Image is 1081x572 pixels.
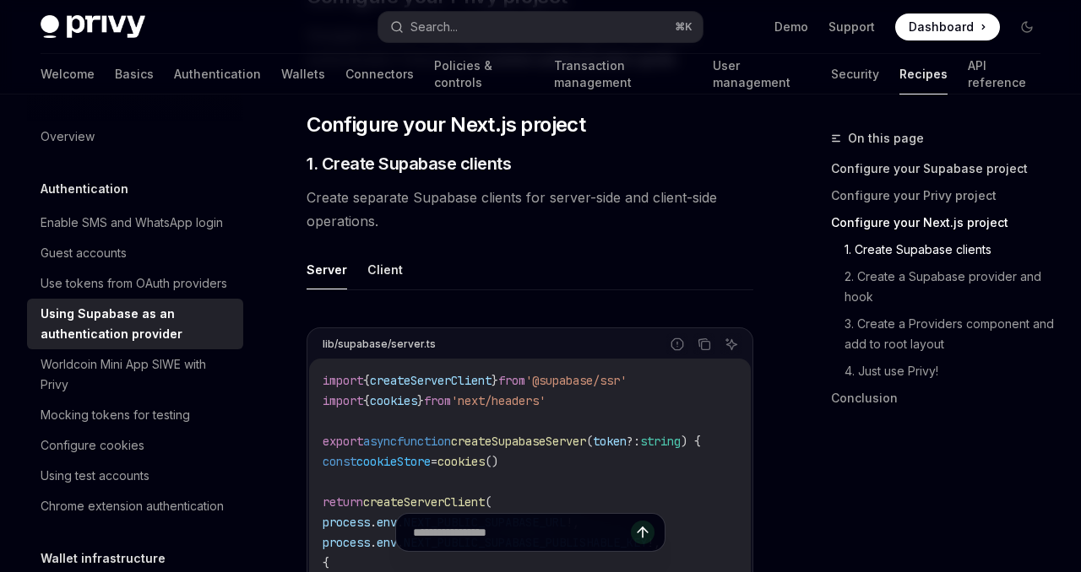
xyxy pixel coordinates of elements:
[485,494,492,510] span: (
[323,434,363,449] span: export
[498,373,525,388] span: from
[627,434,640,449] span: ?:
[27,268,243,299] a: Use tokens from OAuth providers
[41,466,149,486] div: Using test accounts
[27,121,243,152] a: Overview
[410,17,458,37] div: Search...
[307,250,347,289] button: Server
[640,434,681,449] span: string
[424,393,451,408] span: from
[631,521,655,544] button: Send message
[666,333,688,355] button: Report incorrect code
[848,128,924,148] span: On this page
[363,434,397,449] span: async
[281,54,325,94] a: Wallets
[323,333,436,355] div: lib/supabase/server.ts
[831,236,1054,263] a: 1. Create Supabase clients
[675,20,693,34] span: ⌘ K
[363,494,485,510] span: createServerClient
[41,213,223,233] div: Enable SMS and WhatsApp login
[27,299,243,349] a: Using Supabase as an authentication provider
[378,12,703,42] button: Search...⌘K
[525,373,627,388] span: '@supabase/ssr'
[41,354,233,395] div: Worldcoin Mini App SIWE with Privy
[593,434,627,449] span: token
[27,208,243,238] a: Enable SMS and WhatsApp login
[41,243,127,263] div: Guest accounts
[713,54,811,94] a: User management
[434,54,534,94] a: Policies & controls
[831,310,1054,358] a: 3. Create a Providers component and add to root layout
[41,273,227,294] div: Use tokens from OAuth providers
[27,430,243,461] a: Configure cookies
[363,393,370,408] span: {
[720,333,742,355] button: Ask AI
[968,54,1040,94] a: API reference
[831,182,1054,209] a: Configure your Privy project
[554,54,692,94] a: Transaction management
[323,373,363,388] span: import
[681,434,701,449] span: ) {
[323,393,363,408] span: import
[831,54,879,94] a: Security
[693,333,715,355] button: Copy the contents from the code block
[367,250,403,289] button: Client
[451,434,586,449] span: createSupabaseServer
[27,461,243,491] a: Using test accounts
[895,13,1000,40] a: Dashboard
[397,434,451,449] span: function
[831,263,1054,310] a: 2. Create a Supabase provider and hook
[370,393,417,408] span: cookies
[345,54,414,94] a: Connectors
[41,405,190,425] div: Mocking tokens for testing
[437,454,485,469] span: cookies
[323,494,363,510] span: return
[586,434,593,449] span: (
[27,238,243,268] a: Guest accounts
[485,454,498,469] span: ()
[41,127,95,147] div: Overview
[27,400,243,430] a: Mocking tokens for testing
[115,54,154,94] a: Basics
[1013,13,1040,40] button: Toggle dark mode
[363,373,370,388] span: {
[41,54,95,94] a: Welcome
[307,186,753,233] span: Create separate Supabase clients for server-side and client-side operations.
[831,385,1054,412] a: Conclusion
[356,454,431,469] span: cookieStore
[831,155,1054,182] a: Configure your Supabase project
[831,358,1054,385] a: 4. Just use Privy!
[417,393,424,408] span: }
[41,15,145,39] img: dark logo
[370,373,492,388] span: createServerClient
[831,209,1054,236] a: Configure your Next.js project
[323,454,356,469] span: const
[899,54,948,94] a: Recipes
[828,19,875,35] a: Support
[41,304,233,344] div: Using Supabase as an authentication provider
[41,496,224,516] div: Chrome extension authentication
[41,179,128,199] h5: Authentication
[307,111,585,138] span: Configure your Next.js project
[307,152,511,175] span: 1. Create Supabase clients
[41,548,166,569] h5: Wallet infrastructure
[451,393,546,408] span: 'next/headers'
[774,19,808,35] a: Demo
[174,54,261,94] a: Authentication
[431,454,437,469] span: =
[413,514,631,551] input: Ask a question...
[909,19,974,35] span: Dashboard
[27,349,243,400] a: Worldcoin Mini App SIWE with Privy
[41,435,144,456] div: Configure cookies
[27,491,243,521] a: Chrome extension authentication
[492,373,498,388] span: }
